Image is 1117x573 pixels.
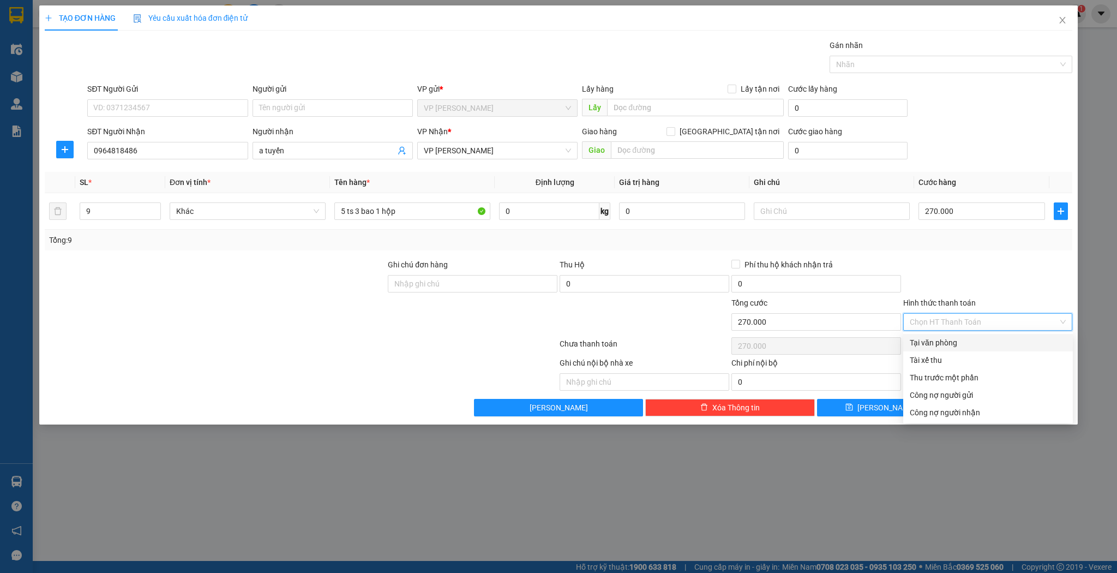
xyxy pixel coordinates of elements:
[1054,202,1068,220] button: plus
[918,178,956,187] span: Cước hàng
[740,259,837,271] span: Phí thu hộ khách nhận trả
[176,203,319,219] span: Khác
[49,202,67,220] button: delete
[619,202,745,220] input: 0
[558,338,730,357] div: Chưa thanh toán
[424,100,571,116] span: VP Ngọc Hồi
[910,372,1066,384] div: Thu trước một phần
[388,275,557,293] input: Ghi chú đơn hàng
[645,399,815,416] button: deleteXóa Thông tin
[607,99,784,116] input: Dọc đường
[749,172,914,193] th: Ghi chú
[560,357,729,373] div: Ghi chú nội bộ nhà xe
[700,403,708,412] span: delete
[1058,16,1067,25] span: close
[253,83,413,95] div: Người gửi
[754,202,910,220] input: Ghi Chú
[903,299,976,307] label: Hình thức thanh toán
[582,99,607,116] span: Lấy
[817,399,944,416] button: save[PERSON_NAME]
[1054,207,1068,216] span: plus
[857,402,916,414] span: [PERSON_NAME]
[57,145,73,154] span: plus
[830,41,863,50] label: Gán nhãn
[398,146,406,155] span: user-add
[910,407,1066,419] div: Công nợ người nhận
[788,142,908,159] input: Cước giao hàng
[560,260,585,269] span: Thu Hộ
[253,126,413,138] div: Người nhận
[910,337,1066,349] div: Tại văn phòng
[731,357,901,373] div: Chi phí nội bộ
[731,299,767,307] span: Tổng cước
[599,202,610,220] span: kg
[133,14,142,23] img: icon
[80,178,88,187] span: SL
[388,260,448,269] label: Ghi chú đơn hàng
[56,141,74,158] button: plus
[1047,5,1078,36] button: Close
[903,386,1073,404] div: Cước gửi hàng sẽ được ghi vào công nợ của người gửi
[582,85,614,93] span: Lấy hàng
[45,14,52,22] span: plus
[675,126,784,138] span: [GEOGRAPHIC_DATA] tận nơi
[788,127,842,136] label: Cước giao hàng
[910,389,1066,401] div: Công nợ người gửi
[87,83,248,95] div: SĐT Người Gửi
[619,178,659,187] span: Giá trị hàng
[424,142,571,159] span: VP Hà Huy Tập
[582,141,611,159] span: Giao
[530,402,588,414] span: [PERSON_NAME]
[417,127,448,136] span: VP Nhận
[474,399,644,416] button: [PERSON_NAME]
[417,83,578,95] div: VP gửi
[133,14,248,22] span: Yêu cầu xuất hóa đơn điện tử
[334,202,490,220] input: VD: Bàn, Ghế
[736,83,784,95] span: Lấy tận nơi
[170,178,211,187] span: Đơn vị tính
[788,85,837,93] label: Cước lấy hàng
[87,126,248,138] div: SĐT Người Nhận
[45,14,116,22] span: TẠO ĐƠN HÀNG
[910,354,1066,366] div: Tài xế thu
[845,403,853,412] span: save
[334,178,370,187] span: Tên hàng
[788,99,908,117] input: Cước lấy hàng
[712,402,760,414] span: Xóa Thông tin
[49,234,431,246] div: Tổng: 9
[536,178,574,187] span: Định lượng
[582,127,617,136] span: Giao hàng
[611,141,784,159] input: Dọc đường
[903,404,1073,421] div: Cước gửi hàng sẽ được ghi vào công nợ của người nhận
[560,373,729,391] input: Nhập ghi chú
